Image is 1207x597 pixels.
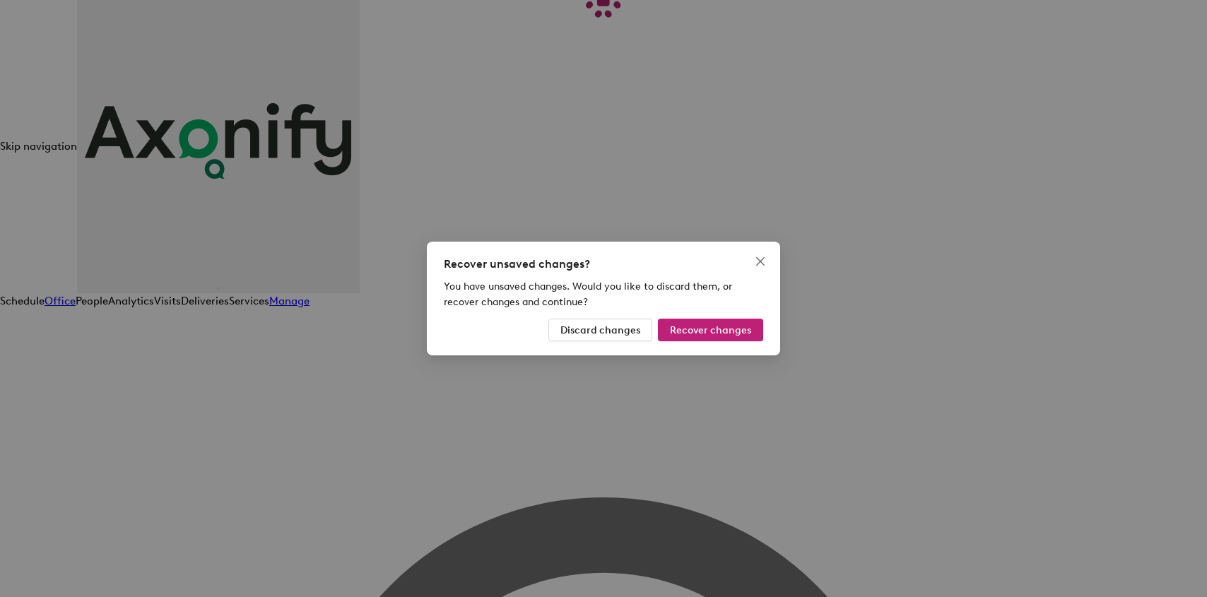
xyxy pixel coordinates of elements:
button: Recover changes [658,319,763,341]
button: Close [749,250,772,273]
button: Discard changes [548,319,652,341]
div: Recover unsaved changes? [444,256,763,273]
span: close [755,256,766,267]
span: Recover changes [670,324,751,336]
span: You have unsaved changes. Would you like to discard them, or recover changes and continue? [444,280,732,309]
span: Discard changes [560,324,640,336]
span: Close [749,256,772,267]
